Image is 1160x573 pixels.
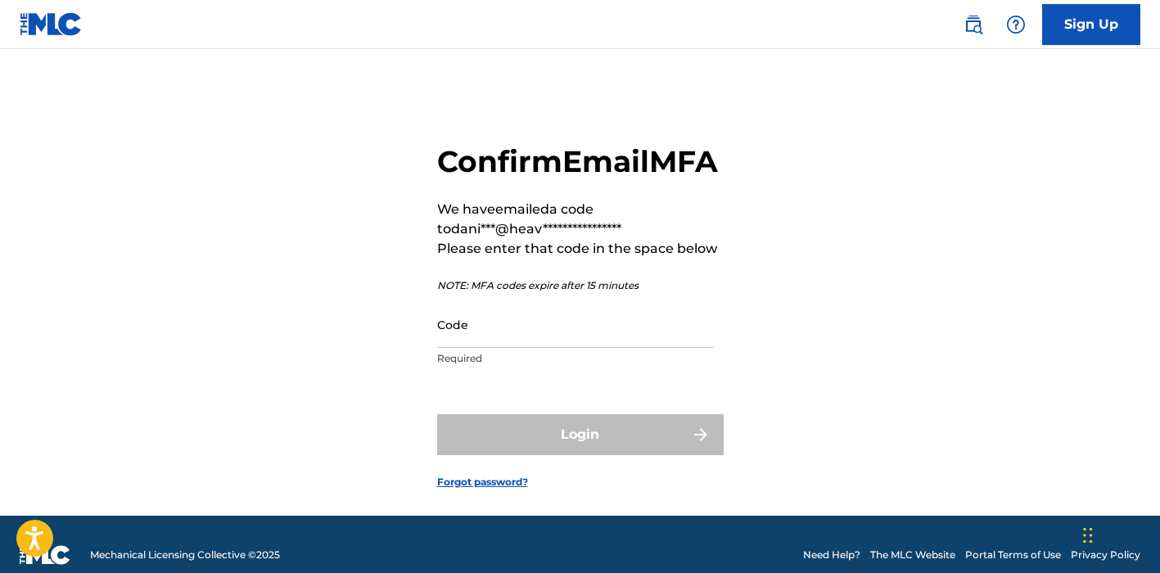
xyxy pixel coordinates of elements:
a: Privacy Policy [1071,548,1140,562]
p: Please enter that code in the space below [437,239,724,259]
a: The MLC Website [870,548,955,562]
a: Forgot password? [437,475,528,490]
a: Public Search [957,8,990,41]
div: Widget de chat [1078,494,1160,573]
iframe: Chat Widget [1078,494,1160,573]
a: Sign Up [1042,4,1140,45]
img: search [964,15,983,34]
a: Need Help? [803,548,860,562]
img: MLC Logo [20,12,83,36]
img: logo [20,545,70,565]
h2: Confirm Email MFA [437,143,724,180]
img: help [1006,15,1026,34]
div: Help [1000,8,1032,41]
p: NOTE: MFA codes expire after 15 minutes [437,278,724,293]
div: Arrastrar [1083,511,1093,560]
span: Mechanical Licensing Collective © 2025 [90,548,280,562]
p: Required [437,351,714,366]
a: Portal Terms of Use [965,548,1061,562]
